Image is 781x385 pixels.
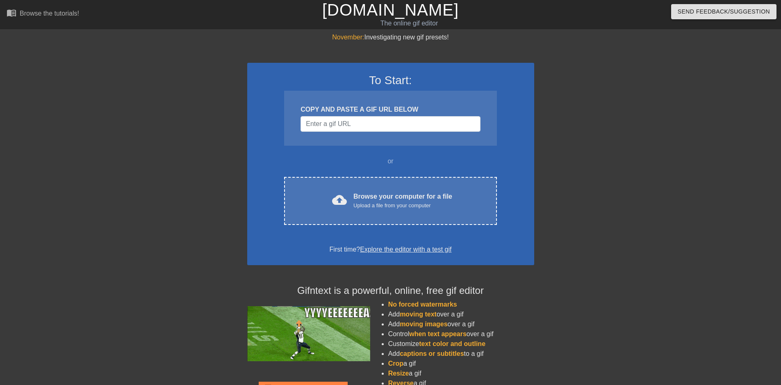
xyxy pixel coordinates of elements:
[247,285,534,297] h4: Gifntext is a powerful, online, free gif editor
[400,321,447,328] span: moving images
[400,311,437,318] span: moving text
[353,192,452,210] div: Browse your computer for a file
[269,156,513,166] div: or
[388,301,457,308] span: No forced watermarks
[332,34,364,41] span: November:
[678,7,770,17] span: Send Feedback/Suggestion
[258,245,524,254] div: First time?
[353,202,452,210] div: Upload a file from your computer
[360,246,451,253] a: Explore the editor with a test gif
[7,8,79,21] a: Browse the tutorials!
[301,116,480,132] input: Username
[671,4,776,19] button: Send Feedback/Suggestion
[388,349,534,359] li: Add to a gif
[7,8,16,18] span: menu_book
[409,330,467,337] span: when text appears
[247,32,534,42] div: Investigating new gif presets!
[264,18,554,28] div: The online gif editor
[419,340,485,347] span: text color and outline
[388,339,534,349] li: Customize
[301,105,480,115] div: COPY AND PASTE A GIF URL BELOW
[20,10,79,17] div: Browse the tutorials!
[247,306,370,361] img: football_small.gif
[388,309,534,319] li: Add over a gif
[400,350,464,357] span: captions or subtitles
[258,73,524,87] h3: To Start:
[388,359,534,369] li: a gif
[388,369,534,378] li: a gif
[388,329,534,339] li: Control over a gif
[332,192,347,207] span: cloud_upload
[388,319,534,329] li: Add over a gif
[388,370,409,377] span: Resize
[322,1,459,19] a: [DOMAIN_NAME]
[388,360,403,367] span: Crop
